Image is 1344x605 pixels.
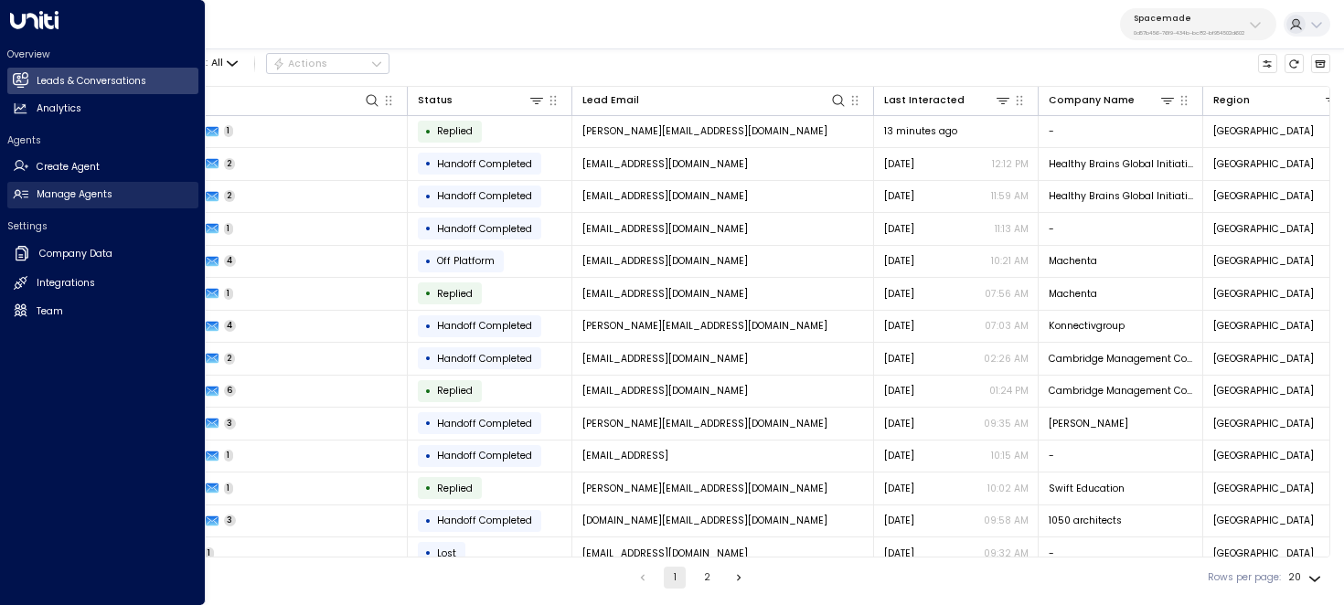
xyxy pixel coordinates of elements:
[884,417,914,430] span: Sep 22, 2025
[437,319,532,333] span: Handoff Completed
[884,189,914,203] span: Yesterday
[7,298,198,324] a: Team
[437,384,473,398] span: Replied
[425,314,432,338] div: •
[991,449,1029,462] p: 10:15 AM
[425,120,432,143] div: •
[985,287,1029,301] p: 07:56 AM
[582,222,748,236] span: s101clark@gmail.com
[1039,116,1203,148] td: -
[984,547,1029,560] p: 09:32 AM
[1213,319,1314,333] span: London
[425,541,432,565] div: •
[1258,54,1278,74] button: Customize
[728,567,750,589] button: Go to next page
[437,417,532,430] span: Handoff Completed
[1288,567,1325,589] div: 20
[224,125,234,137] span: 1
[7,182,198,208] a: Manage Agents
[1134,13,1244,24] p: Spacemade
[224,515,237,526] span: 3
[37,304,63,319] h2: Team
[224,255,237,267] span: 4
[1213,352,1314,366] span: London
[224,353,236,365] span: 2
[224,288,234,300] span: 1
[1120,8,1276,40] button: Spacemade0d57b456-76f9-434b-bc82-bf954502d602
[1039,537,1203,569] td: -
[1049,482,1125,495] span: Swift Education
[582,384,748,398] span: scatapano@cambridgemc.com
[425,346,432,370] div: •
[884,352,914,366] span: Yesterday
[884,384,914,398] span: Sep 22, 2025
[984,514,1029,527] p: 09:58 AM
[418,91,546,109] div: Status
[7,154,198,180] a: Create Agent
[582,92,639,109] div: Lead Email
[1049,92,1135,109] div: Company Name
[425,152,432,175] div: •
[884,254,914,268] span: Yesterday
[582,449,668,462] span: hello@kyba.ai
[582,514,827,527] span: claire.dupont@1050architects.com
[1039,440,1203,472] td: -
[1285,54,1305,74] span: Refresh
[1213,254,1314,268] span: London
[7,239,198,269] a: Company Data
[1213,384,1314,398] span: London
[582,319,827,333] span: t.maton@konnectivgroup.com
[582,124,827,138] span: gabriel@reson8mgmt.com
[425,249,432,273] div: •
[224,418,237,430] span: 3
[37,276,95,291] h2: Integrations
[425,476,432,500] div: •
[884,92,965,109] div: Last Interacted
[696,567,718,589] button: Go to page 2
[884,287,914,301] span: Yesterday
[989,384,1029,398] p: 01:24 PM
[1213,547,1314,560] span: London
[1213,124,1314,138] span: London
[1213,482,1314,495] span: London
[437,547,456,560] span: Lost
[582,189,748,203] span: nickhunt7@gmail.com
[884,482,914,495] span: Sep 17, 2025
[437,287,473,301] span: Replied
[1049,319,1125,333] span: Konnectivgroup
[7,48,198,61] h2: Overview
[37,101,81,116] h2: Analytics
[884,449,914,462] span: Sep 19, 2025
[1213,287,1314,301] span: London
[37,187,112,202] h2: Manage Agents
[884,124,957,138] span: 13 minutes ago
[582,254,748,268] span: ed@machenta.com
[425,411,432,435] div: •
[224,158,236,170] span: 2
[884,547,914,560] span: Sep 17, 2025
[1134,29,1244,37] p: 0d57b456-76f9-434b-bc82-bf954502d602
[425,281,432,305] div: •
[1049,352,1193,366] span: Cambridge Management Consulting
[987,482,1029,495] p: 10:02 AM
[205,547,215,559] span: 1
[7,271,198,297] a: Integrations
[7,96,198,122] a: Analytics
[437,157,532,171] span: Handoff Completed
[1213,449,1314,462] span: Birmingham
[211,58,223,69] span: All
[991,189,1029,203] p: 11:59 AM
[425,217,432,240] div: •
[121,91,381,109] div: Lead Name
[224,483,234,494] span: 1
[437,254,495,268] span: Off Platform
[1311,54,1331,74] button: Archived Leads
[437,222,532,236] span: Handoff Completed
[1049,91,1177,109] div: Company Name
[582,157,748,171] span: nickhunt7@gmail.com
[1213,91,1341,109] div: Region
[1049,417,1128,430] span: Oliver Hartnack
[1039,213,1203,245] td: -
[884,319,914,333] span: Yesterday
[266,53,389,75] div: Button group with a nested menu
